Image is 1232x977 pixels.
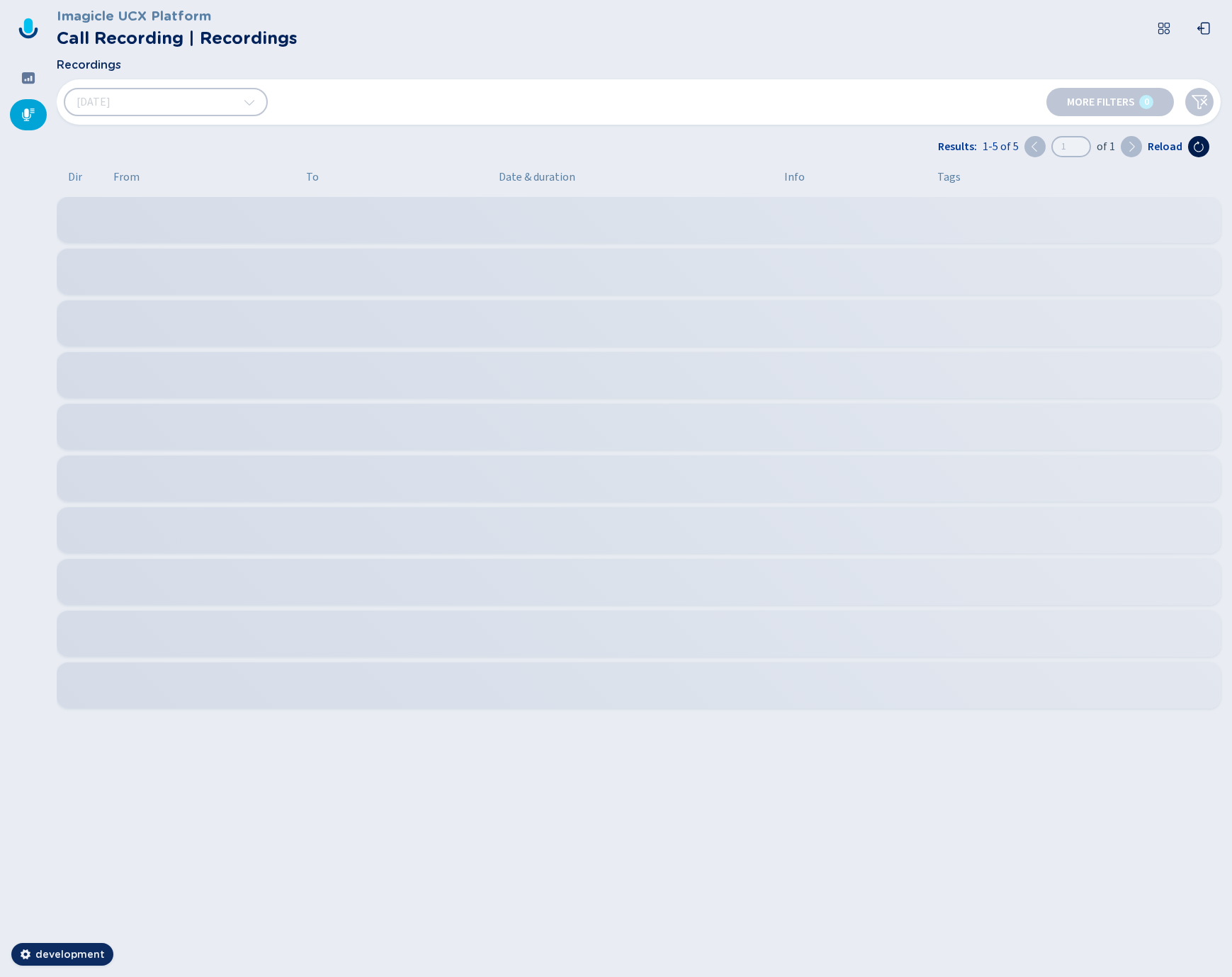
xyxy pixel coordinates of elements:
h2: Call Recording | Recordings [57,26,298,51]
span: Dir [68,169,82,186]
span: of 1 [1097,138,1115,155]
span: 0 [1144,96,1149,108]
button: Previous page [1024,136,1046,157]
div: Dashboard [10,62,47,94]
svg: chevron-down [244,96,255,108]
span: Results: [938,138,977,155]
svg: dashboard-filled [21,71,35,85]
svg: funnel-disabled [1191,94,1208,111]
svg: chevron-left [1029,141,1041,152]
button: Reload the current page [1188,136,1209,157]
span: 1-5 of 5 [983,138,1019,155]
span: More filters [1067,96,1135,108]
h3: Imagicle UCX Platform [57,6,298,26]
span: Info [784,169,805,186]
span: From [113,169,140,186]
span: Tags [937,169,961,186]
svg: mic-fill [21,108,35,122]
button: [DATE] [64,88,268,116]
button: More filters0 [1046,88,1174,116]
span: Reload [1148,138,1182,155]
span: Date & duration [499,169,773,186]
svg: box-arrow-left [1197,21,1211,35]
button: development [11,943,113,966]
svg: chevron-right [1126,141,1137,152]
button: Next page [1121,136,1142,157]
span: Recordings [57,57,121,74]
span: [DATE] [77,96,111,108]
span: To [306,169,319,186]
span: development [35,947,105,961]
svg: arrow-clockwise [1193,141,1204,152]
div: Recordings [10,99,47,130]
button: Clear filters [1185,88,1214,116]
